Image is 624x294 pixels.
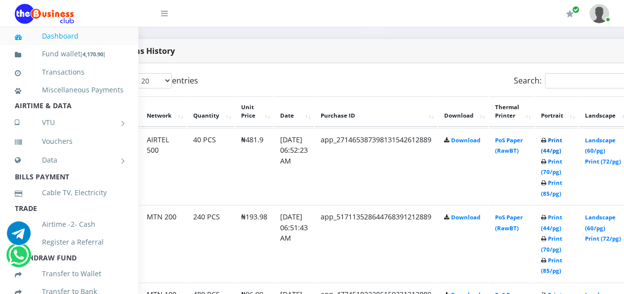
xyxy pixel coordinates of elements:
[7,229,31,245] a: Chat for support
[187,205,234,282] td: 240 PCS
[274,205,314,282] td: [DATE] 06:51:43 AM
[274,96,314,127] th: Date: activate to sort column ascending
[141,205,186,282] td: MTN 200
[451,136,480,144] a: Download
[585,235,621,242] a: Print (72/pg)
[438,96,488,127] th: Download: activate to sort column ascending
[541,235,562,253] a: Print (70/pg)
[15,148,124,172] a: Data
[495,136,523,155] a: PoS Paper (RawBT)
[107,45,175,56] strong: Bulk Pins History
[235,96,273,127] th: Unit Price: activate to sort column ascending
[235,205,273,282] td: ₦193.98
[315,205,437,282] td: app_517113528644768391212889
[15,181,124,204] a: Cable TV, Electricity
[115,73,198,88] label: Show entries
[135,73,172,88] select: Showentries
[585,158,621,165] a: Print (72/pg)
[187,128,234,205] td: 40 PCS
[585,136,616,155] a: Landscape (60/pg)
[15,79,124,101] a: Miscellaneous Payments
[235,128,273,205] td: ₦481.9
[541,158,562,176] a: Print (70/pg)
[451,213,480,221] a: Download
[15,4,74,24] img: Logo
[15,130,124,153] a: Vouchers
[572,6,580,13] span: Renew/Upgrade Subscription
[315,128,437,205] td: app_271465387398131542612889
[187,96,234,127] th: Quantity: activate to sort column ascending
[15,61,124,84] a: Transactions
[541,136,562,155] a: Print (44/pg)
[15,231,124,253] a: Register a Referral
[566,10,574,18] i: Renew/Upgrade Subscription
[141,96,186,127] th: Network: activate to sort column ascending
[15,42,124,66] a: Fund wallet[4,170.90]
[141,128,186,205] td: AIRTEL 500
[15,213,124,236] a: Airtime -2- Cash
[83,50,103,58] b: 4,170.90
[535,96,578,127] th: Portrait: activate to sort column ascending
[541,179,562,197] a: Print (85/pg)
[81,50,105,58] small: [ ]
[541,213,562,232] a: Print (44/pg)
[541,256,562,275] a: Print (85/pg)
[489,96,534,127] th: Thermal Printer: activate to sort column ascending
[585,213,616,232] a: Landscape (60/pg)
[15,262,124,285] a: Transfer to Wallet
[15,25,124,47] a: Dashboard
[8,251,29,267] a: Chat for support
[315,96,437,127] th: Purchase ID: activate to sort column ascending
[15,110,124,135] a: VTU
[589,4,609,23] img: User
[274,128,314,205] td: [DATE] 06:52:23 AM
[495,213,523,232] a: PoS Paper (RawBT)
